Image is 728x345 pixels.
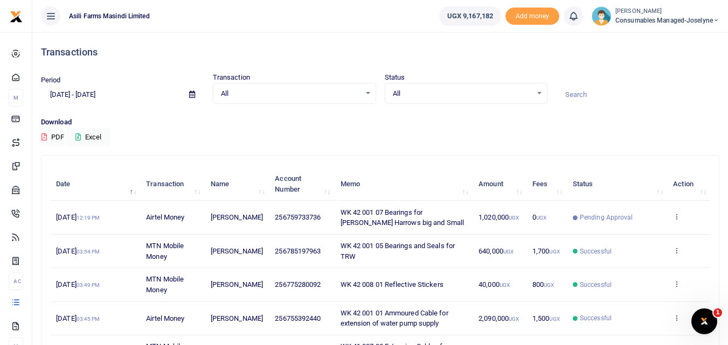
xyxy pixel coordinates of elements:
span: UGX 9,167,182 [447,11,493,22]
input: select period [41,86,181,104]
span: WK 42 008 01 Reflective Stickers [341,280,443,288]
a: Add money [505,11,559,19]
span: MTN Mobile Money [146,242,184,260]
span: Asili Farms Masindi Limited [65,11,154,21]
span: 1,020,000 [479,213,519,221]
span: WK 42 001 01 Ammoured Cable for extension of water pump supply [341,309,448,328]
a: profile-user [PERSON_NAME] Consumables managed-Joselyne [592,6,719,26]
span: 2,090,000 [479,314,519,322]
img: logo-small [10,10,23,23]
span: 256785197963 [275,247,321,255]
span: [PERSON_NAME] [211,314,263,322]
span: 1 [713,308,722,317]
th: Amount: activate to sort column ascending [473,167,526,201]
span: 800 [532,280,554,288]
span: All [393,88,532,99]
label: Status [385,72,405,83]
span: All [221,88,360,99]
span: 256775280092 [275,280,321,288]
small: UGX [509,215,519,221]
th: Name: activate to sort column ascending [205,167,269,201]
span: Pending Approval [580,213,633,222]
span: [DATE] [56,213,100,221]
span: 256755392440 [275,314,321,322]
label: Transaction [213,72,250,83]
label: Period [41,75,61,86]
small: UGX [509,316,519,322]
li: Ac [9,272,23,290]
small: UGX [549,316,559,322]
small: [PERSON_NAME] [615,7,719,16]
input: Search [556,86,719,104]
th: Date: activate to sort column descending [50,167,140,201]
iframe: Intercom live chat [691,308,717,334]
span: 40,000 [479,280,510,288]
span: [DATE] [56,314,100,322]
h4: Transactions [41,46,719,58]
small: UGX [536,215,546,221]
span: [PERSON_NAME] [211,280,263,288]
li: Toup your wallet [505,8,559,25]
th: Transaction: activate to sort column ascending [140,167,204,201]
span: Airtel Money [146,213,184,221]
span: 256759733736 [275,213,321,221]
small: UGX [500,282,510,288]
th: Account Number: activate to sort column ascending [269,167,334,201]
small: UGX [503,249,514,255]
span: Successful [580,247,612,256]
small: 03:49 PM [77,282,100,288]
button: Excel [66,128,110,146]
th: Status: activate to sort column ascending [567,167,667,201]
span: 0 [532,213,546,221]
span: WK 42 001 05 Bearings and Seals for TRW [341,242,455,260]
span: WK 42 001 07 Bearings for [PERSON_NAME] Harrows big and Small [341,208,464,227]
a: logo-small logo-large logo-large [10,12,23,20]
th: Fees: activate to sort column ascending [526,167,567,201]
li: Wallet ballance [435,6,505,26]
span: 640,000 [479,247,514,255]
img: profile-user [592,6,611,26]
small: 12:19 PM [77,215,100,221]
p: Download [41,117,719,128]
span: Airtel Money [146,314,184,322]
span: Successful [580,313,612,323]
span: 1,500 [532,314,560,322]
small: UGX [549,249,559,255]
a: UGX 9,167,182 [439,6,501,26]
th: Memo: activate to sort column ascending [334,167,473,201]
small: 03:54 PM [77,249,100,255]
span: Consumables managed-Joselyne [615,16,719,25]
span: [PERSON_NAME] [211,213,263,221]
span: 1,700 [532,247,560,255]
th: Action: activate to sort column ascending [667,167,710,201]
span: [PERSON_NAME] [211,247,263,255]
small: UGX [544,282,554,288]
span: [DATE] [56,280,100,288]
span: [DATE] [56,247,100,255]
li: M [9,89,23,107]
span: MTN Mobile Money [146,275,184,294]
span: Successful [580,280,612,290]
small: 03:45 PM [77,316,100,322]
button: PDF [41,128,65,146]
span: Add money [505,8,559,25]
